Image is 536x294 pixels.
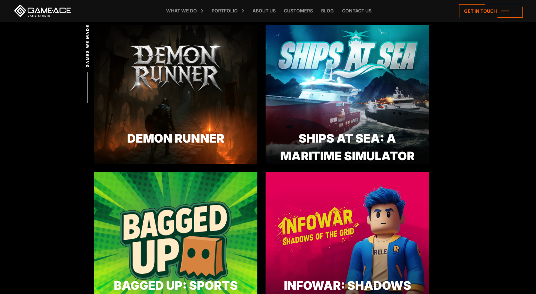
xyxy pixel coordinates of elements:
[94,130,257,147] div: Demon Runner
[266,25,429,164] img: Ships at sea preview image
[459,4,523,18] a: Get in touch
[85,25,91,67] span: GAMES WE MADE
[94,25,257,164] img: Demon runner preview
[266,130,429,165] div: Ships At Sea: A Maritime Simulator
